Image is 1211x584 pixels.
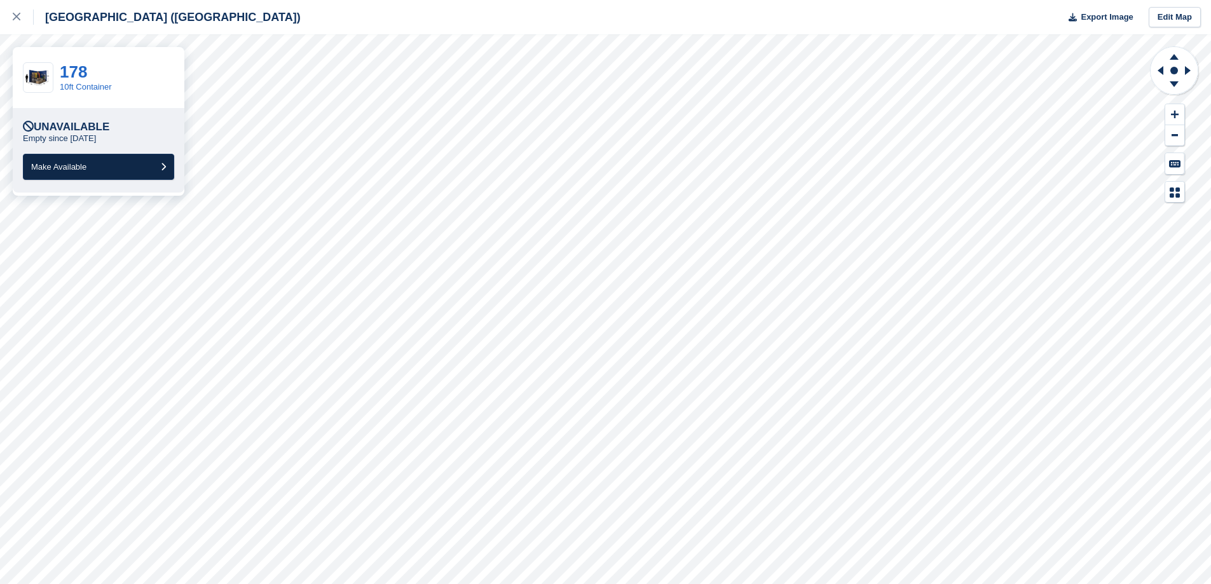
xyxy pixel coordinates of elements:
a: Edit Map [1149,7,1201,28]
span: Export Image [1081,11,1133,24]
button: Zoom Out [1165,125,1184,146]
p: Empty since [DATE] [23,133,96,144]
span: Make Available [31,162,86,172]
button: Map Legend [1165,182,1184,203]
button: Export Image [1061,7,1133,28]
a: 10ft Container [60,82,112,92]
img: manston.png [24,67,53,88]
div: Unavailable [23,121,109,133]
div: [GEOGRAPHIC_DATA] ([GEOGRAPHIC_DATA]) [34,10,301,25]
button: Zoom In [1165,104,1184,125]
button: Keyboard Shortcuts [1165,153,1184,174]
a: 178 [60,62,87,81]
button: Make Available [23,154,174,180]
